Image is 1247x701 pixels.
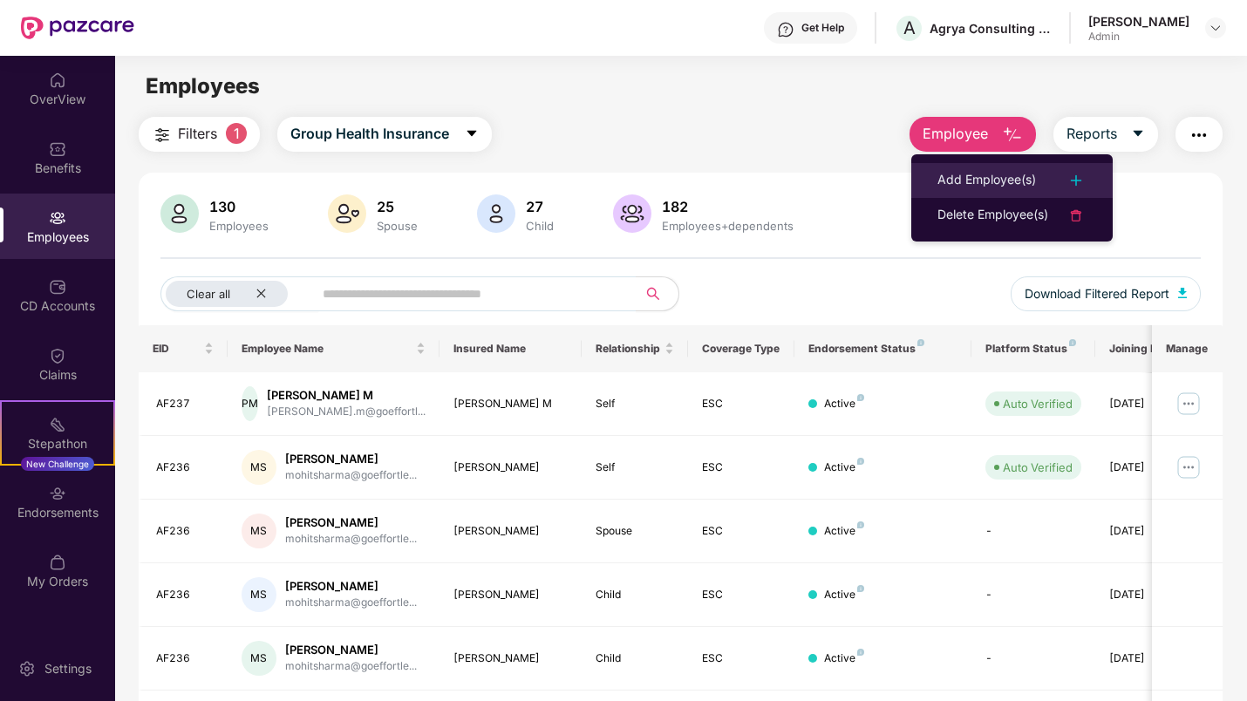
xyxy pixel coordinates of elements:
[440,325,582,372] th: Insured Name
[206,198,272,215] div: 130
[971,500,1095,563] td: -
[49,554,66,571] img: svg+xml;base64,PHN2ZyBpZD0iTXlfT3JkZXJzIiBkYXRhLW5hbWU9Ik15IE9yZGVycyIgeG1sbnM9Imh0dHA6Ly93d3cudz...
[285,578,417,595] div: [PERSON_NAME]
[937,170,1036,191] div: Add Employee(s)
[1003,459,1073,476] div: Auto Verified
[808,342,957,356] div: Endorsement Status
[49,347,66,364] img: svg+xml;base64,PHN2ZyBpZD0iQ2xhaW0iIHhtbG5zPSJodHRwOi8vd3d3LnczLm9yZy8yMDAwL3N2ZyIgd2lkdGg9IjIwIi...
[658,219,797,233] div: Employees+dependents
[242,342,413,356] span: Employee Name
[857,649,864,656] img: svg+xml;base64,PHN2ZyB4bWxucz0iaHR0cDovL3d3dy53My5vcmcvMjAwMC9zdmciIHdpZHRoPSI4IiBoZWlnaHQ9IjgiIH...
[596,587,674,603] div: Child
[636,287,670,301] span: search
[613,194,651,233] img: svg+xml;base64,PHN2ZyB4bWxucz0iaHR0cDovL3d3dy53My5vcmcvMjAwMC9zdmciIHhtbG5zOnhsaW5rPSJodHRwOi8vd3...
[1003,395,1073,412] div: Auto Verified
[256,288,267,299] span: close
[156,396,214,412] div: AF237
[1011,276,1201,311] button: Download Filtered Report
[1095,325,1202,372] th: Joining Date
[824,523,864,540] div: Active
[857,585,864,592] img: svg+xml;base64,PHN2ZyB4bWxucz0iaHR0cDovL3d3dy53My5vcmcvMjAwMC9zdmciIHdpZHRoPSI4IiBoZWlnaHQ9IjgiIH...
[917,339,924,346] img: svg+xml;base64,PHN2ZyB4bWxucz0iaHR0cDovL3d3dy53My5vcmcvMjAwMC9zdmciIHdpZHRoPSI4IiBoZWlnaHQ9IjgiIH...
[636,276,679,311] button: search
[923,123,988,145] span: Employee
[702,587,780,603] div: ESC
[522,198,557,215] div: 27
[242,641,276,676] div: MS
[1152,325,1223,372] th: Manage
[777,21,794,38] img: svg+xml;base64,PHN2ZyBpZD0iSGVscC0zMngzMiIgeG1sbnM9Imh0dHA6Ly93d3cudzMub3JnLzIwMDAvc3ZnIiB3aWR0aD...
[206,219,272,233] div: Employees
[228,325,440,372] th: Employee Name
[156,587,214,603] div: AF236
[1131,126,1145,142] span: caret-down
[1209,21,1223,35] img: svg+xml;base64,PHN2ZyBpZD0iRHJvcGRvd24tMzJ4MzIiIHhtbG5zPSJodHRwOi8vd3d3LnczLm9yZy8yMDAwL3N2ZyIgd2...
[160,276,319,311] button: Clear allclose
[1178,288,1187,298] img: svg+xml;base64,PHN2ZyB4bWxucz0iaHR0cDovL3d3dy53My5vcmcvMjAwMC9zdmciIHhtbG5zOnhsaW5rPSJodHRwOi8vd3...
[1066,205,1087,226] img: svg+xml;base64,PHN2ZyB4bWxucz0iaHR0cDovL3d3dy53My5vcmcvMjAwMC9zdmciIHdpZHRoPSIyNCIgaGVpZ2h0PSIyNC...
[453,396,568,412] div: [PERSON_NAME] M
[1088,13,1189,30] div: [PERSON_NAME]
[910,117,1036,152] button: Employee
[1025,284,1169,303] span: Download Filtered Report
[857,458,864,465] img: svg+xml;base64,PHN2ZyB4bWxucz0iaHR0cDovL3d3dy53My5vcmcvMjAwMC9zdmciIHdpZHRoPSI4IiBoZWlnaHQ9IjgiIH...
[596,650,674,667] div: Child
[285,451,417,467] div: [PERSON_NAME]
[156,650,214,667] div: AF236
[857,521,864,528] img: svg+xml;base64,PHN2ZyB4bWxucz0iaHR0cDovL3d3dy53My5vcmcvMjAwMC9zdmciIHdpZHRoPSI4IiBoZWlnaHQ9IjgiIH...
[582,325,688,372] th: Relationship
[465,126,479,142] span: caret-down
[702,396,780,412] div: ESC
[971,627,1095,691] td: -
[285,658,417,675] div: mohitsharma@goeffortle...
[477,194,515,233] img: svg+xml;base64,PHN2ZyB4bWxucz0iaHR0cDovL3d3dy53My5vcmcvMjAwMC9zdmciIHhtbG5zOnhsaW5rPSJodHRwOi8vd3...
[139,325,228,372] th: EID
[49,416,66,433] img: svg+xml;base64,PHN2ZyB4bWxucz0iaHR0cDovL3d3dy53My5vcmcvMjAwMC9zdmciIHdpZHRoPSIyMSIgaGVpZ2h0PSIyMC...
[290,123,449,145] span: Group Health Insurance
[146,73,260,99] span: Employees
[39,660,97,677] div: Settings
[18,660,36,677] img: svg+xml;base64,PHN2ZyBpZD0iU2V0dGluZy0yMHgyMCIgeG1sbnM9Imh0dHA6Ly93d3cudzMub3JnLzIwMDAvc3ZnIiB3aW...
[453,459,568,476] div: [PERSON_NAME]
[1053,117,1158,152] button: Reportscaret-down
[49,71,66,89] img: svg+xml;base64,PHN2ZyBpZD0iSG9tZSIgeG1sbnM9Imh0dHA6Ly93d3cudzMub3JnLzIwMDAvc3ZnIiB3aWR0aD0iMjAiIG...
[49,485,66,502] img: svg+xml;base64,PHN2ZyBpZD0iRW5kb3JzZW1lbnRzIiB4bWxucz0iaHR0cDovL3d3dy53My5vcmcvMjAwMC9zdmciIHdpZH...
[226,123,247,144] span: 1
[596,342,661,356] span: Relationship
[267,404,426,420] div: [PERSON_NAME].m@goeffortl...
[1002,125,1023,146] img: svg+xml;base64,PHN2ZyB4bWxucz0iaHR0cDovL3d3dy53My5vcmcvMjAwMC9zdmciIHhtbG5zOnhsaW5rPSJodHRwOi8vd3...
[285,595,417,611] div: mohitsharma@goeffortle...
[522,219,557,233] div: Child
[824,587,864,603] div: Active
[824,396,864,412] div: Active
[178,123,217,145] span: Filters
[453,587,568,603] div: [PERSON_NAME]
[930,20,1052,37] div: Agrya Consulting Private Limited
[1109,587,1188,603] div: [DATE]
[1175,390,1203,418] img: manageButton
[1109,650,1188,667] div: [DATE]
[596,523,674,540] div: Spouse
[903,17,916,38] span: A
[824,459,864,476] div: Active
[688,325,794,372] th: Coverage Type
[328,194,366,233] img: svg+xml;base64,PHN2ZyB4bWxucz0iaHR0cDovL3d3dy53My5vcmcvMjAwMC9zdmciIHhtbG5zOnhsaW5rPSJodHRwOi8vd3...
[702,650,780,667] div: ESC
[596,459,674,476] div: Self
[658,198,797,215] div: 182
[156,523,214,540] div: AF236
[702,523,780,540] div: ESC
[153,342,201,356] span: EID
[1088,30,1189,44] div: Admin
[49,278,66,296] img: svg+xml;base64,PHN2ZyBpZD0iQ0RfQWNjb3VudHMiIGRhdGEtbmFtZT0iQ0QgQWNjb3VudHMiIHhtbG5zPSJodHRwOi8vd3...
[21,457,94,471] div: New Challenge
[187,287,230,301] span: Clear all
[1066,170,1087,191] img: svg+xml;base64,PHN2ZyB4bWxucz0iaHR0cDovL3d3dy53My5vcmcvMjAwMC9zdmciIHdpZHRoPSIyNCIgaGVpZ2h0PSIyNC...
[285,467,417,484] div: mohitsharma@goeffortle...
[49,140,66,158] img: svg+xml;base64,PHN2ZyBpZD0iQmVuZWZpdHMiIHhtbG5zPSJodHRwOi8vd3d3LnczLm9yZy8yMDAwL3N2ZyIgd2lkdGg9Ij...
[285,514,417,531] div: [PERSON_NAME]
[285,642,417,658] div: [PERSON_NAME]
[937,205,1048,226] div: Delete Employee(s)
[1066,123,1117,145] span: Reports
[1109,523,1188,540] div: [DATE]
